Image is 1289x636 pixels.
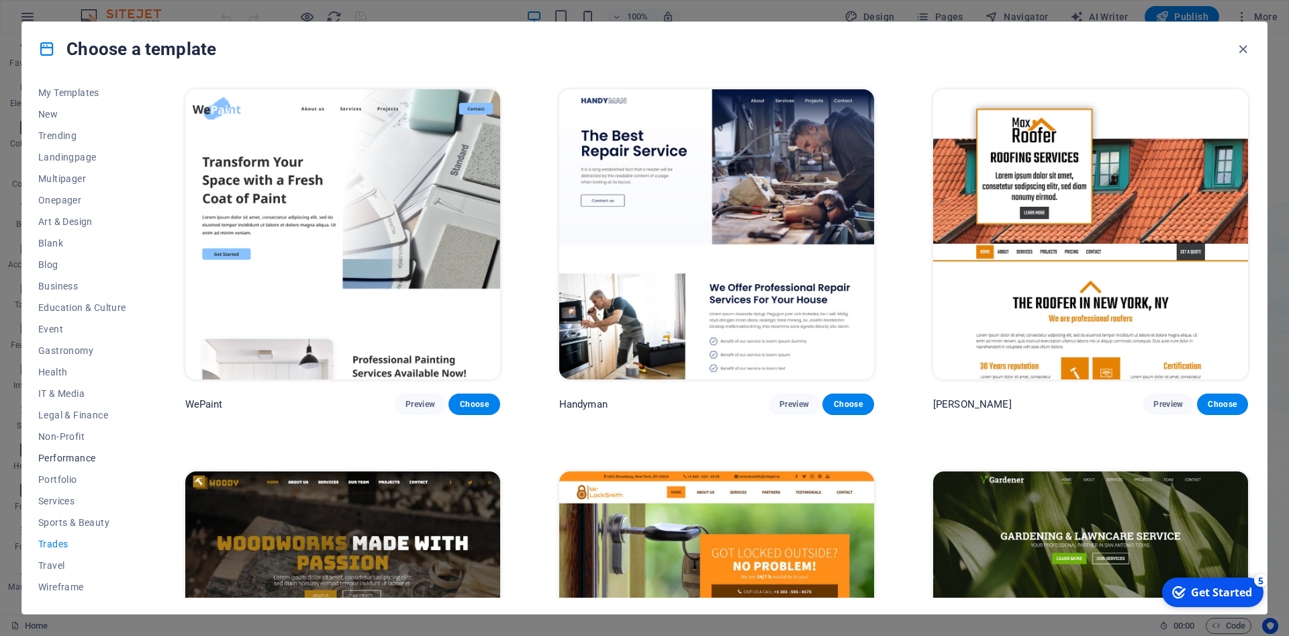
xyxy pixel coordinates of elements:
button: Choose [1197,394,1248,415]
span: Blank [38,238,126,248]
div: Get Started [36,13,97,28]
button: Trending [38,125,126,146]
button: Non-Profit [38,426,126,447]
span: Art & Design [38,216,126,227]
span: Landingpage [38,152,126,163]
button: Wireframe [38,576,126,598]
span: Preview [779,399,809,410]
span: Trending [38,130,126,141]
button: Preview [1143,394,1194,415]
button: Health [38,361,126,383]
button: Travel [38,555,126,576]
span: Preview [1153,399,1183,410]
button: Performance [38,447,126,469]
span: Services [38,496,126,506]
button: Blog [38,254,126,275]
span: Sports & Beauty [38,517,126,528]
button: Education & Culture [38,297,126,318]
button: Art & Design [38,211,126,232]
span: Education & Culture [38,302,126,313]
button: Preview [395,394,446,415]
span: Legal & Finance [38,410,126,420]
span: Trades [38,539,126,549]
span: IT & Media [38,388,126,399]
span: Blog [38,259,126,270]
span: Gastronomy [38,345,126,356]
button: Portfolio [38,469,126,490]
button: Gastronomy [38,340,126,361]
span: My Templates [38,87,126,98]
button: Business [38,275,126,297]
span: Non-Profit [38,431,126,442]
span: Health [38,367,126,377]
p: Handyman [559,398,608,411]
h4: Choose a template [38,38,216,60]
button: Event [38,318,126,340]
img: Handyman [559,89,874,379]
button: Multipager [38,168,126,189]
p: WePaint [185,398,223,411]
div: Get Started 5 items remaining, 0% complete [7,5,109,35]
span: New [38,109,126,120]
span: Multipager [38,173,126,184]
span: Choose [833,399,863,410]
button: Blank [38,232,126,254]
span: Wireframe [38,582,126,592]
button: My Templates [38,82,126,103]
span: Travel [38,560,126,571]
button: Choose [448,394,499,415]
button: Landingpage [38,146,126,168]
button: New [38,103,126,125]
button: IT & Media [38,383,126,404]
span: Performance [38,453,126,463]
p: [PERSON_NAME] [933,398,1012,411]
span: Onepager [38,195,126,206]
img: Max Roofer [933,89,1248,379]
button: Legal & Finance [38,404,126,426]
span: Portfolio [38,474,126,485]
button: Preview [769,394,820,415]
span: Business [38,281,126,291]
button: Sports & Beauty [38,512,126,533]
button: Onepager [38,189,126,211]
span: Event [38,324,126,334]
span: Choose [1208,399,1237,410]
button: Choose [822,394,873,415]
img: WePaint [185,89,500,379]
button: Trades [38,533,126,555]
span: Preview [405,399,435,410]
span: Choose [459,399,489,410]
div: 5 [99,1,113,15]
button: Services [38,490,126,512]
